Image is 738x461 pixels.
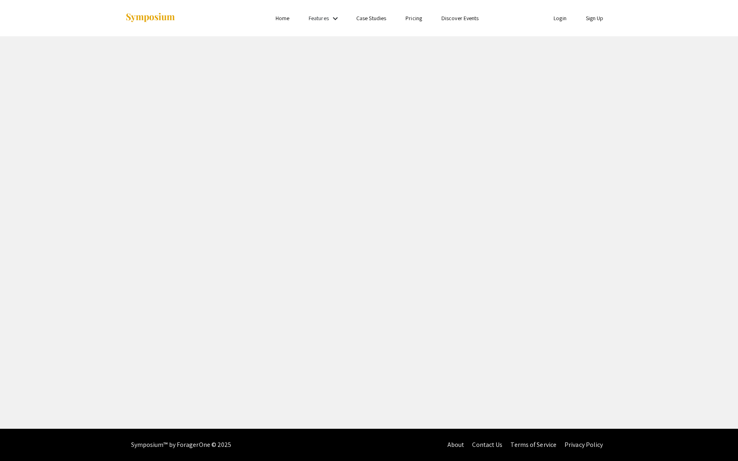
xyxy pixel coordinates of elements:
[447,440,464,449] a: About
[131,429,232,461] div: Symposium™ by ForagerOne © 2025
[330,14,340,23] mat-icon: Expand Features list
[406,15,422,22] a: Pricing
[510,440,556,449] a: Terms of Service
[441,15,479,22] a: Discover Events
[276,15,289,22] a: Home
[586,15,604,22] a: Sign Up
[356,15,386,22] a: Case Studies
[554,15,567,22] a: Login
[309,15,329,22] a: Features
[564,440,603,449] a: Privacy Policy
[472,440,502,449] a: Contact Us
[125,12,176,23] img: Symposium by ForagerOne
